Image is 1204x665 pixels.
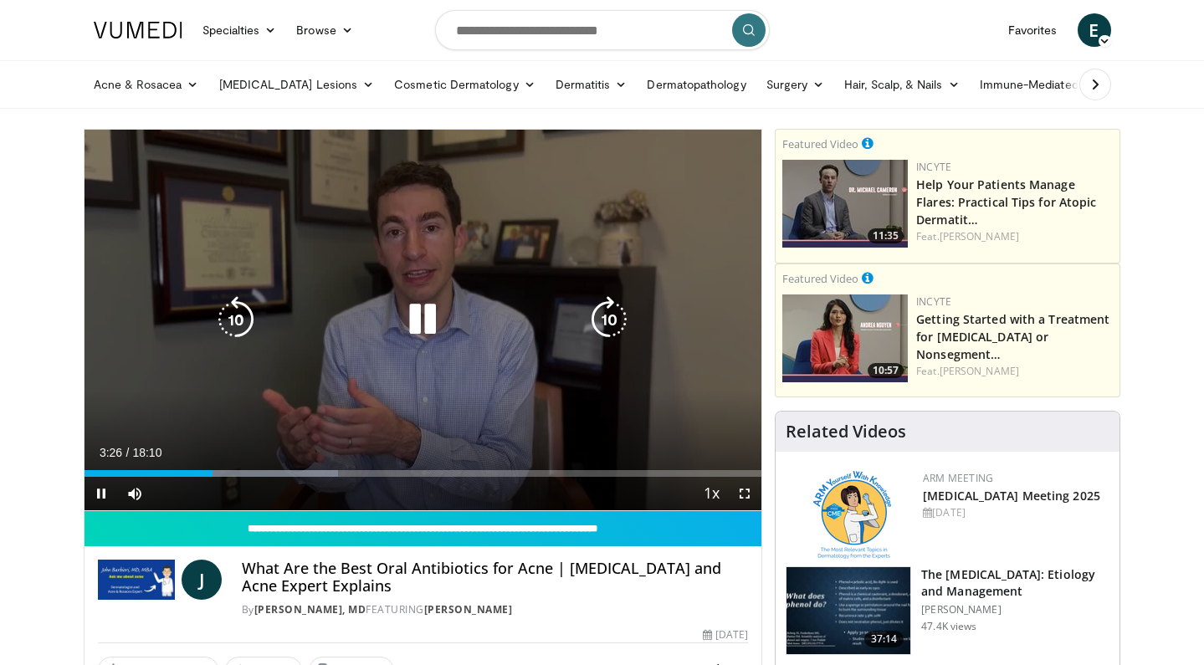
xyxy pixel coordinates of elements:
div: By FEATURING [242,602,748,617]
p: [PERSON_NAME] [921,603,1109,616]
a: 37:14 The [MEDICAL_DATA]: Etiology and Management [PERSON_NAME] 47.4K views [786,566,1109,655]
a: E [1078,13,1111,47]
small: Featured Video [782,271,858,286]
a: 10:57 [782,294,908,382]
span: 11:35 [868,228,904,243]
span: 37:14 [864,631,904,647]
div: Progress Bar [85,470,762,477]
img: c5af237d-e68a-4dd3-8521-77b3daf9ece4.150x105_q85_crop-smart_upscale.jpg [786,567,910,654]
span: 10:57 [868,363,904,378]
img: e02a99de-beb8-4d69-a8cb-018b1ffb8f0c.png.150x105_q85_crop-smart_upscale.jpg [782,294,908,382]
h4: What Are the Best Oral Antibiotics for Acne | [MEDICAL_DATA] and Acne Expert Explains [242,560,748,596]
a: Dermatitis [546,68,638,101]
a: [PERSON_NAME] [940,364,1019,378]
div: [DATE] [923,505,1106,520]
a: [PERSON_NAME], MD [254,602,366,616]
a: Cosmetic Dermatology [384,68,545,101]
a: J [182,560,222,600]
a: ARM Meeting [923,471,993,485]
a: Getting Started with a Treatment for [MEDICAL_DATA] or Nonsegment… [916,311,1109,362]
div: Feat. [916,364,1113,379]
h3: The [MEDICAL_DATA]: Etiology and Management [921,566,1109,600]
span: 18:10 [132,446,161,459]
a: Browse [286,13,363,47]
video-js: Video Player [85,130,762,511]
a: [MEDICAL_DATA] Lesions [209,68,385,101]
a: Incyte [916,294,951,309]
button: Mute [118,477,151,510]
span: / [126,446,130,459]
a: Help Your Patients Manage Flares: Practical Tips for Atopic Dermatit… [916,176,1096,228]
a: [PERSON_NAME] [424,602,513,616]
div: Feat. [916,229,1113,244]
h4: Related Videos [786,422,906,442]
button: Pause [85,477,118,510]
small: Featured Video [782,136,858,151]
a: 11:35 [782,160,908,248]
a: Specialties [192,13,287,47]
a: [MEDICAL_DATA] Meeting 2025 [923,488,1100,504]
img: 601112bd-de26-4187-b266-f7c9c3587f14.png.150x105_q85_crop-smart_upscale.jpg [782,160,908,248]
img: VuMedi Logo [94,22,182,38]
a: Favorites [998,13,1068,47]
span: 3:26 [100,446,122,459]
a: Immune-Mediated [970,68,1105,101]
div: [DATE] [703,627,748,642]
button: Playback Rate [694,477,728,510]
img: John Barbieri, MD [98,560,175,600]
a: Surgery [756,68,835,101]
a: Hair, Scalp, & Nails [834,68,969,101]
a: Acne & Rosacea [84,68,209,101]
p: 47.4K views [921,620,976,633]
input: Search topics, interventions [435,10,770,50]
a: Dermatopathology [637,68,756,101]
a: [PERSON_NAME] [940,229,1019,243]
button: Fullscreen [728,477,761,510]
img: 89a28c6a-718a-466f-b4d1-7c1f06d8483b.png.150x105_q85_autocrop_double_scale_upscale_version-0.2.png [813,471,891,559]
a: Incyte [916,160,951,174]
